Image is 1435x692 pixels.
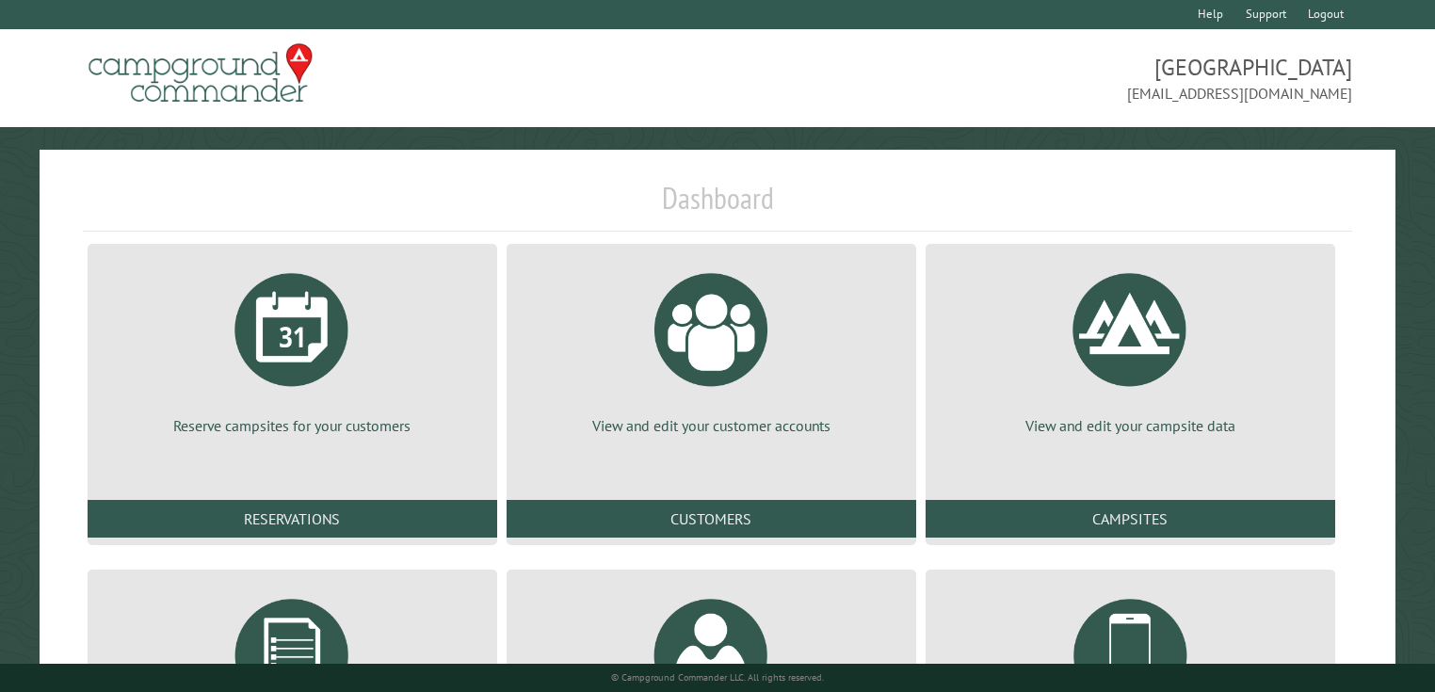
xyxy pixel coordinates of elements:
[948,259,1313,436] a: View and edit your campsite data
[83,37,318,110] img: Campground Commander
[926,500,1335,538] a: Campsites
[110,415,475,436] p: Reserve campsites for your customers
[529,415,894,436] p: View and edit your customer accounts
[717,52,1352,105] span: [GEOGRAPHIC_DATA] [EMAIL_ADDRESS][DOMAIN_NAME]
[88,500,497,538] a: Reservations
[611,671,824,684] small: © Campground Commander LLC. All rights reserved.
[507,500,916,538] a: Customers
[83,180,1353,232] h1: Dashboard
[948,415,1313,436] p: View and edit your campsite data
[529,259,894,436] a: View and edit your customer accounts
[110,259,475,436] a: Reserve campsites for your customers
